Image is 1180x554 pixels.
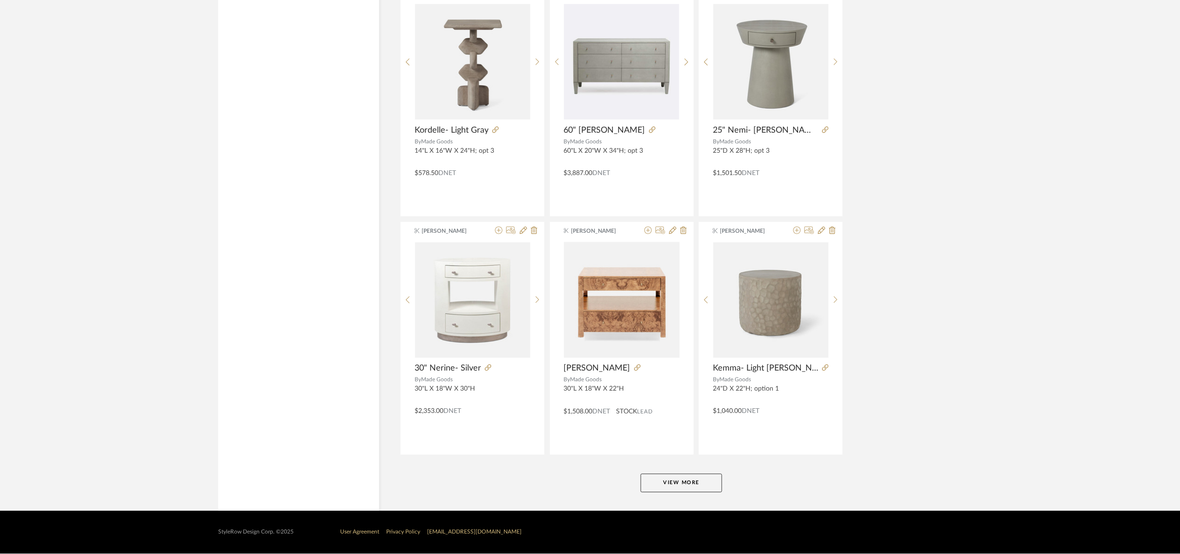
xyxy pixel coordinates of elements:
[713,385,829,401] div: 24"D X 22"H; option 1
[720,227,779,235] span: [PERSON_NAME]
[713,147,829,163] div: 25"D X 28"H; opt 3
[427,529,522,535] a: [EMAIL_ADDRESS][DOMAIN_NAME]
[719,377,751,383] span: Made Goods
[415,125,489,135] span: Kordelle- Light Gray
[415,147,530,163] div: 14"L X 16"W X 24"H; opt 3
[218,529,294,536] div: StyleRow Design Corp. ©2025
[564,242,680,358] img: Lindsey- Olive Ash
[713,125,818,135] span: 25" Nemi- [PERSON_NAME]
[742,408,759,415] span: DNET
[570,377,602,383] span: Made Goods
[415,139,421,144] span: By
[421,377,453,383] span: Made Goods
[438,170,456,176] span: DNET
[713,377,719,383] span: By
[415,377,421,383] span: By
[386,529,420,535] a: Privacy Policy
[742,170,759,176] span: DNET
[340,529,379,535] a: User Agreement
[593,170,610,176] span: DNET
[570,139,602,144] span: Made Goods
[422,227,481,235] span: [PERSON_NAME]
[564,139,570,144] span: By
[713,170,742,176] span: $1,501.50
[443,408,461,415] span: DNET
[713,364,818,374] span: Kemma- Light [PERSON_NAME]
[564,147,680,163] div: 60"L X 20"W X 34"H; opt 3
[564,364,630,374] span: [PERSON_NAME]
[713,4,829,120] img: 25" Nemi- Castor Gray
[641,474,722,493] button: View More
[637,409,653,415] span: Lead
[719,139,751,144] span: Made Goods
[564,377,570,383] span: By
[593,409,610,415] span: DNET
[415,385,530,401] div: 30"L X 18"W X 30"H
[713,408,742,415] span: $1,040.00
[421,139,453,144] span: Made Goods
[564,170,593,176] span: $3,887.00
[415,364,481,374] span: 30" Nerine- Silver
[713,139,719,144] span: By
[415,4,530,120] img: Kordelle- Light Gray
[415,408,443,415] span: $2,353.00
[415,170,438,176] span: $578.50
[713,243,829,358] img: Kemma- Light Gray Stone
[564,4,679,120] img: 60" Sorin- Castor Grey
[564,385,680,401] div: 30"L X 18"W X 22"H
[617,407,637,417] span: STOCK
[564,125,645,135] span: 60" [PERSON_NAME]
[564,409,593,415] span: $1,508.00
[415,243,530,358] img: 30" Nerine- Silver
[571,227,630,235] span: [PERSON_NAME]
